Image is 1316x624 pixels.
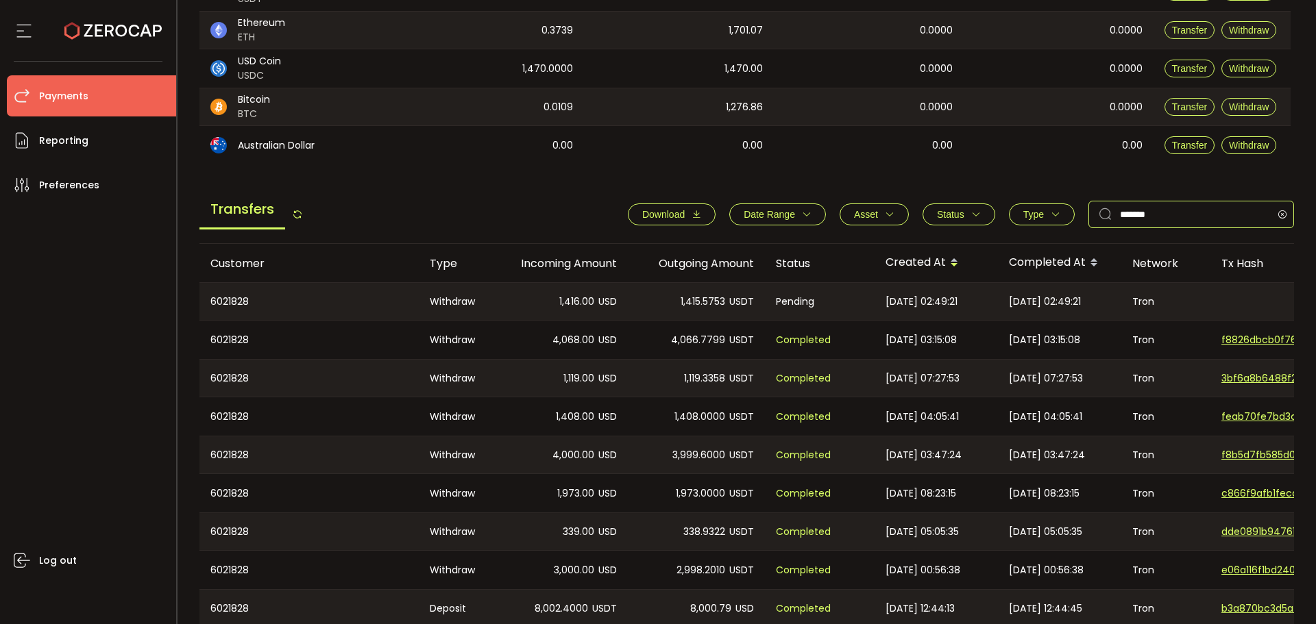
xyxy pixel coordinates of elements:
span: Transfer [1172,101,1208,112]
span: 4,000.00 [552,447,594,463]
span: Payments [39,86,88,106]
span: Completed [776,409,831,425]
span: Status [937,209,964,220]
div: Withdraw [419,436,491,473]
span: Completed [776,371,831,386]
div: Type [419,255,491,271]
span: Completed [776,562,831,578]
span: Completed [776,486,831,501]
span: Date Range [744,209,795,220]
div: 6021828 [199,397,419,436]
div: Outgoing Amount [628,255,765,271]
span: 0.0000 [1110,61,1143,77]
div: Tron [1121,321,1210,359]
span: Asset [854,209,878,220]
img: aud_portfolio.svg [210,137,227,153]
span: [DATE] 08:23:15 [1009,486,1080,501]
span: USDC [238,68,281,83]
span: 339.00 [563,524,594,540]
div: 6021828 [199,283,419,320]
span: USDT [729,294,754,310]
div: Tron [1121,397,1210,436]
span: 0.0000 [920,61,953,77]
div: Withdraw [419,551,491,589]
span: 1,408.00 [556,409,594,425]
span: 8,002.4000 [535,601,588,616]
span: USD [598,371,617,386]
span: [DATE] 00:56:38 [1009,562,1084,578]
div: Tron [1121,360,1210,397]
div: 6021828 [199,436,419,473]
div: Withdraw [419,397,491,436]
span: 4,066.7799 [671,332,725,348]
span: 0.00 [1122,138,1143,153]
span: [DATE] 03:47:24 [886,447,962,463]
span: [DATE] 07:27:53 [1009,371,1083,386]
span: 1,701.07 [729,23,763,38]
img: usdc_portfolio.svg [210,60,227,77]
span: USD [735,601,754,616]
span: 1,408.0000 [674,409,725,425]
span: 338.9322 [683,524,725,540]
span: [DATE] 00:56:38 [886,562,960,578]
span: Pending [776,294,814,310]
span: [DATE] 03:15:08 [1009,332,1080,348]
button: Withdraw [1221,60,1276,77]
span: [DATE] 05:05:35 [886,524,959,540]
span: [DATE] 04:05:41 [1009,409,1082,425]
div: 6021828 [199,551,419,589]
button: Asset [840,203,909,225]
div: Withdraw [419,321,491,359]
span: USD [598,486,617,501]
span: USDT [729,562,754,578]
span: [DATE] 03:15:08 [886,332,957,348]
span: 1,415.5753 [681,294,725,310]
div: Withdraw [419,283,491,320]
span: USDT [729,371,754,386]
div: Withdraw [419,360,491,397]
button: Withdraw [1221,136,1276,154]
span: [DATE] 07:27:53 [886,371,960,386]
span: 2,998.2010 [677,562,725,578]
span: Completed [776,524,831,540]
span: 0.00 [552,138,573,153]
div: Chat Widget [1156,476,1316,624]
span: Completed [776,332,831,348]
span: [DATE] 03:47:24 [1009,447,1085,463]
span: USD [598,447,617,463]
button: Status [923,203,995,225]
span: Log out [39,551,77,571]
button: Date Range [729,203,826,225]
span: BTC [238,107,270,121]
span: Reporting [39,131,88,151]
span: 0.00 [742,138,763,153]
span: 1,416.00 [559,294,594,310]
div: Tron [1121,283,1210,320]
div: 6021828 [199,513,419,550]
div: Status [765,255,875,271]
span: 0.3739 [541,23,573,38]
div: 6021828 [199,321,419,359]
button: Transfer [1165,136,1215,154]
span: USD [598,524,617,540]
span: USDT [729,409,754,425]
span: 0.0000 [920,99,953,115]
button: Transfer [1165,60,1215,77]
span: Transfer [1172,25,1208,36]
span: 1,470.00 [724,61,763,77]
div: Customer [199,255,419,271]
button: Withdraw [1221,98,1276,116]
span: 3,999.6000 [672,447,725,463]
span: [DATE] 08:23:15 [886,486,956,501]
span: 1,119.3358 [684,371,725,386]
span: 8,000.79 [690,601,731,616]
span: [DATE] 05:05:35 [1009,524,1082,540]
span: Preferences [39,175,99,195]
span: 0.0109 [544,99,573,115]
span: Completed [776,447,831,463]
span: Ethereum [238,16,285,30]
span: [DATE] 12:44:13 [886,601,955,616]
span: 4,068.00 [552,332,594,348]
button: Transfer [1165,98,1215,116]
span: 1,470.0000 [522,61,573,77]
